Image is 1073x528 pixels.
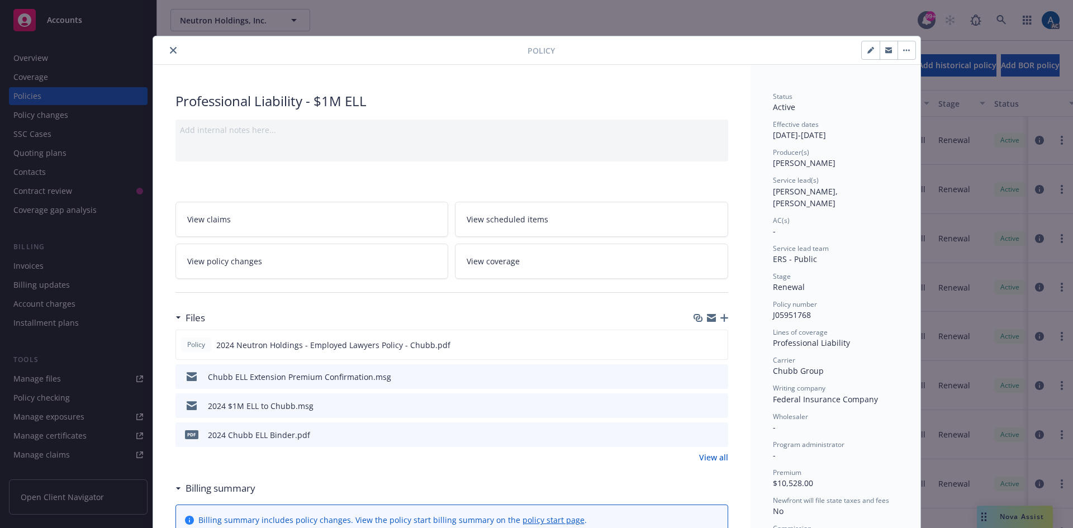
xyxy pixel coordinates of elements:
a: View all [699,451,728,463]
span: Lines of coverage [773,327,828,337]
div: Add internal notes here... [180,124,724,136]
span: Effective dates [773,120,819,129]
button: preview file [714,429,724,441]
div: Billing summary [175,481,255,496]
span: - [773,226,776,236]
button: download file [696,400,705,412]
a: View policy changes [175,244,449,279]
span: Federal Insurance Company [773,394,878,405]
span: View policy changes [187,255,262,267]
h3: Files [186,311,205,325]
span: Policy [528,45,555,56]
span: [PERSON_NAME], [PERSON_NAME] [773,186,840,208]
div: Professional Liability - $1M ELL [175,92,728,111]
span: View scheduled items [467,213,548,225]
h3: Billing summary [186,481,255,496]
span: [PERSON_NAME] [773,158,835,168]
span: Producer(s) [773,148,809,157]
a: View scheduled items [455,202,728,237]
button: download file [696,429,705,441]
span: $10,528.00 [773,478,813,488]
div: Files [175,311,205,325]
button: preview file [714,371,724,383]
div: [DATE] - [DATE] [773,120,898,141]
a: View coverage [455,244,728,279]
span: Carrier [773,355,795,365]
button: preview file [713,339,723,351]
div: Chubb ELL Extension Premium Confirmation.msg [208,371,391,383]
span: Active [773,102,795,112]
div: Professional Liability [773,337,898,349]
span: Chubb Group [773,365,824,376]
div: 2024 Chubb ELL Binder.pdf [208,429,310,441]
span: View coverage [467,255,520,267]
span: Policy number [773,299,817,309]
span: Newfront will file state taxes and fees [773,496,889,505]
span: Policy [185,340,207,350]
span: Renewal [773,282,805,292]
span: - [773,422,776,432]
a: View claims [175,202,449,237]
span: pdf [185,430,198,439]
span: View claims [187,213,231,225]
span: No [773,506,784,516]
div: Billing summary includes policy changes. View the policy start billing summary on the . [198,514,587,526]
span: 2024 Neutron Holdings - Employed Lawyers Policy - Chubb.pdf [216,339,450,351]
span: Program administrator [773,440,844,449]
button: close [167,44,180,57]
span: Wholesaler [773,412,808,421]
div: 2024 $1M ELL to Chubb.msg [208,400,314,412]
span: Service lead(s) [773,175,819,185]
span: Premium [773,468,801,477]
span: ERS - Public [773,254,817,264]
button: preview file [714,400,724,412]
span: Service lead team [773,244,829,253]
a: policy start page [523,515,585,525]
button: download file [696,371,705,383]
span: J05951768 [773,310,811,320]
span: Writing company [773,383,825,393]
button: download file [695,339,704,351]
span: - [773,450,776,460]
span: Status [773,92,792,101]
span: AC(s) [773,216,790,225]
span: Stage [773,272,791,281]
